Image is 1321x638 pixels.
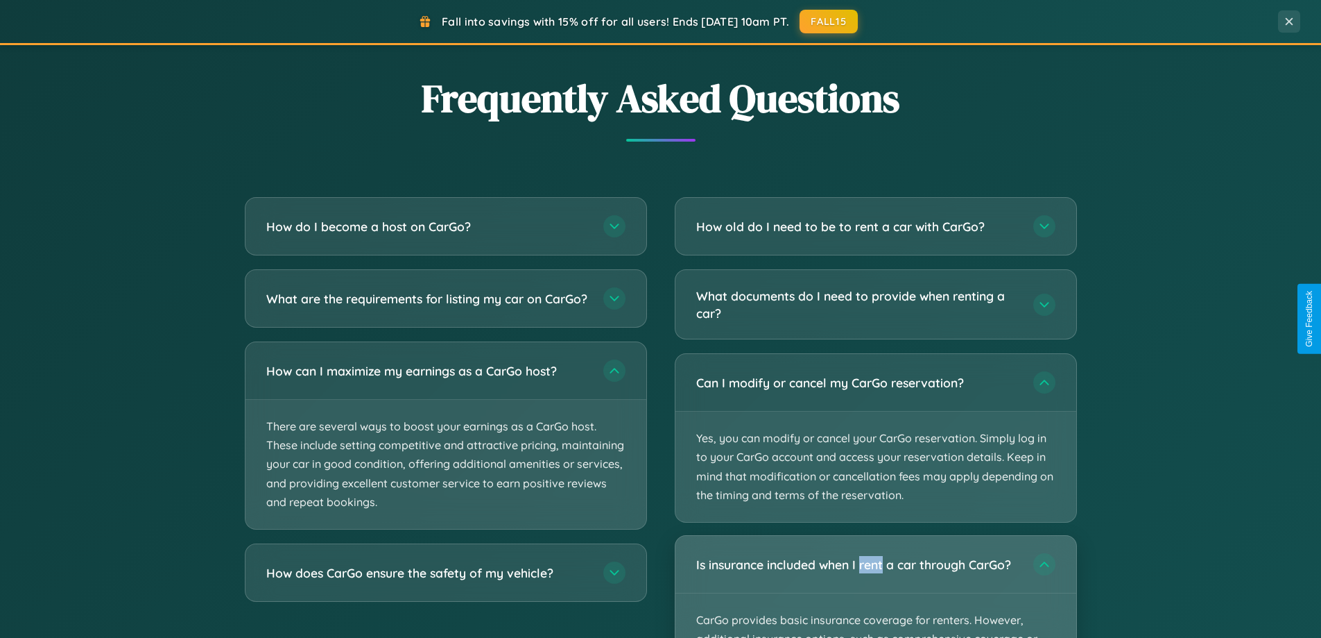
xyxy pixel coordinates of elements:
[266,290,589,308] h3: What are the requirements for listing my car on CarGo?
[1304,291,1314,347] div: Give Feedback
[442,15,789,28] span: Fall into savings with 15% off for all users! Ends [DATE] 10am PT.
[245,72,1077,125] h2: Frequently Asked Questions
[696,218,1019,235] h3: How old do I need to be to rent a car with CarGo?
[266,564,589,582] h3: How does CarGo ensure the safety of my vehicle?
[696,287,1019,321] h3: What documents do I need to provide when renting a car?
[675,412,1076,522] p: Yes, you can modify or cancel your CarGo reservation. Simply log in to your CarGo account and acc...
[800,10,858,33] button: FALL15
[245,400,646,529] p: There are several ways to boost your earnings as a CarGo host. These include setting competitive ...
[266,362,589,380] h3: How can I maximize my earnings as a CarGo host?
[266,218,589,235] h3: How do I become a host on CarGo?
[696,556,1019,573] h3: Is insurance included when I rent a car through CarGo?
[696,374,1019,392] h3: Can I modify or cancel my CarGo reservation?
